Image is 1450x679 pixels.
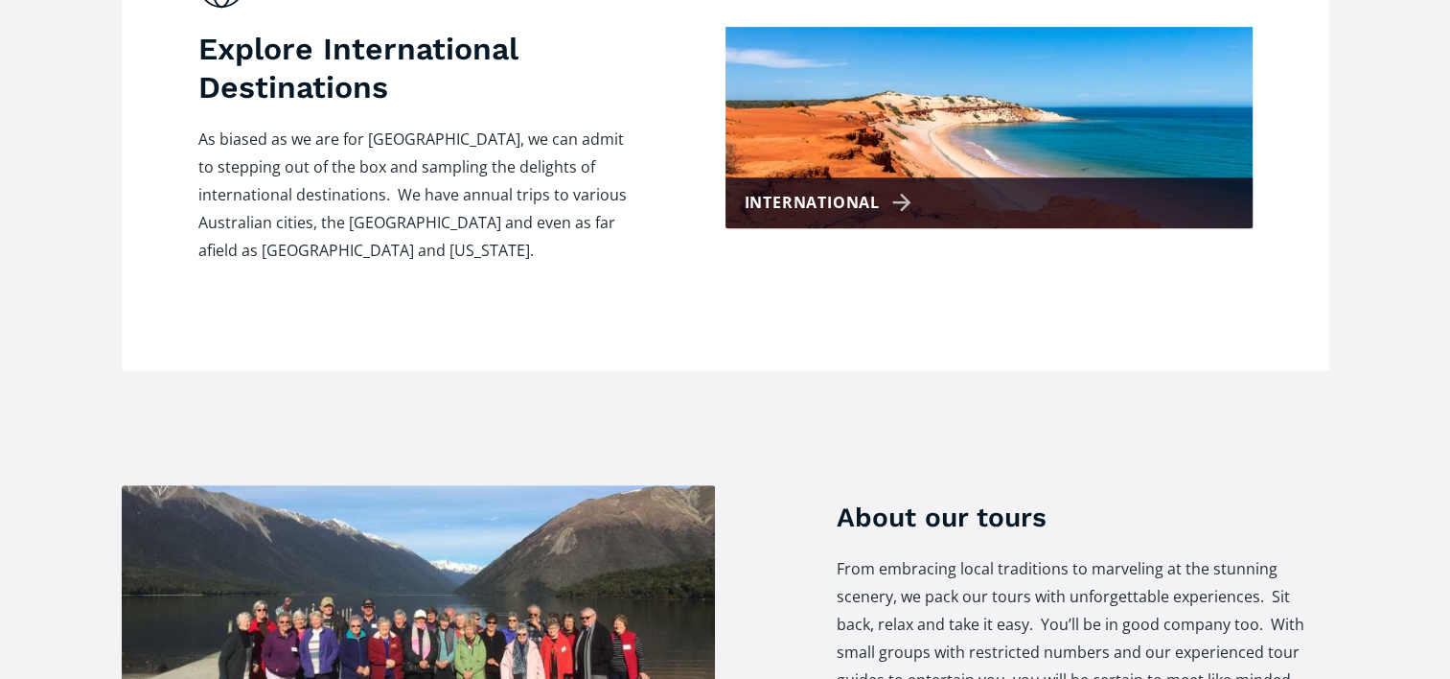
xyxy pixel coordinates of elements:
h3: Explore International Destinations [198,30,630,106]
div: International [745,189,918,217]
a: International [725,27,1253,228]
h3: About our tours [837,499,1328,536]
p: As biased as we are for [GEOGRAPHIC_DATA], we can admit to stepping out of the box and sampling t... [198,126,630,265]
